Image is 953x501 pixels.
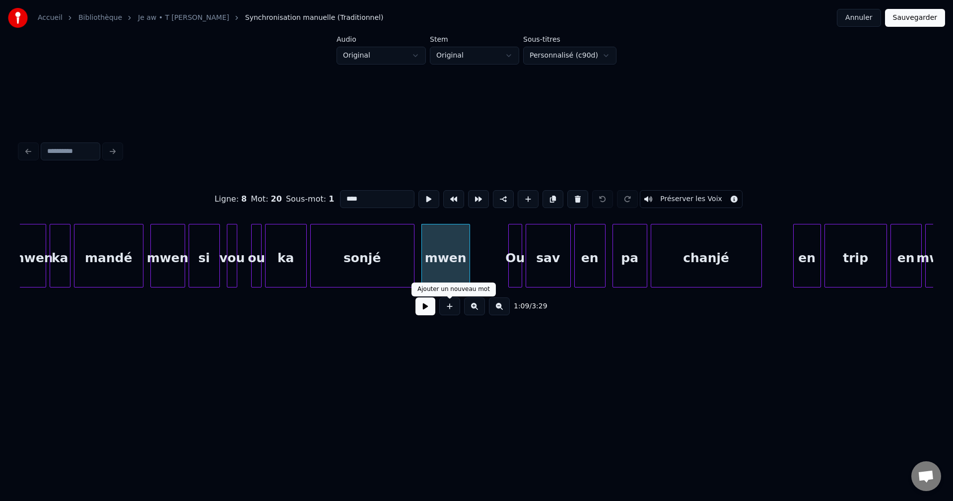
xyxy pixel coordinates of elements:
[837,9,881,27] button: Annuler
[514,301,538,311] div: /
[138,13,229,23] a: Je aw • T [PERSON_NAME]
[241,194,247,204] span: 8
[214,193,247,205] div: Ligne :
[329,194,334,204] span: 1
[430,36,519,43] label: Stem
[523,36,616,43] label: Sous-titres
[514,301,529,311] span: 1:09
[885,9,945,27] button: Sauvegarder
[532,301,547,311] span: 3:29
[286,193,334,205] div: Sous-mot :
[337,36,426,43] label: Audio
[417,286,490,293] div: Ajouter un nouveau mot
[245,13,384,23] span: Synchronisation manuelle (Traditionnel)
[911,461,941,491] a: Ouvrir le chat
[271,194,282,204] span: 20
[8,8,28,28] img: youka
[640,190,743,208] button: Toggle
[78,13,122,23] a: Bibliothèque
[38,13,383,23] nav: breadcrumb
[38,13,63,23] a: Accueil
[251,193,282,205] div: Mot :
